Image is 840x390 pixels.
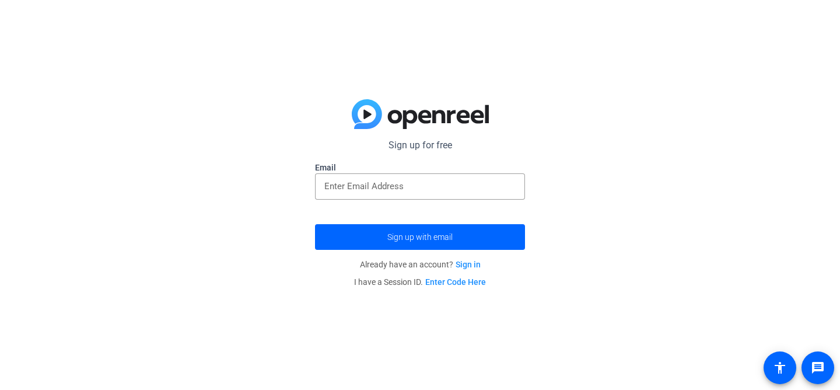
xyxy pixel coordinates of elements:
p: Sign up for free [315,138,525,152]
a: Sign in [456,260,481,269]
img: blue-gradient.svg [352,99,489,130]
span: Already have an account? [360,260,481,269]
input: Enter Email Address [324,179,516,193]
button: Sign up with email [315,224,525,250]
a: Enter Code Here [425,277,486,287]
mat-icon: accessibility [773,361,787,375]
mat-icon: message [811,361,825,375]
span: I have a Session ID. [354,277,486,287]
label: Email [315,162,525,173]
